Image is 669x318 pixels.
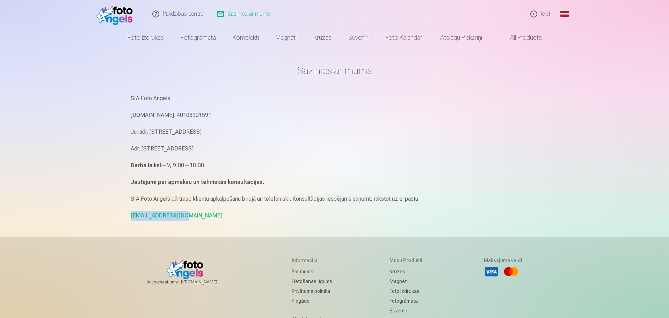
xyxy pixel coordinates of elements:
a: Magnēti [390,276,426,286]
a: Komplekti [224,28,267,47]
a: Suvenīri [390,306,426,316]
a: Krūzes [390,267,426,276]
span: In cooperation with [147,279,234,285]
h5: Mūsu produkti [390,257,426,264]
a: Privātuma politika [292,286,332,296]
h1: Sazinies ar mums [131,64,539,77]
p: SIA Foto Angels [131,94,539,103]
a: Foto kalendāri [377,28,432,47]
a: [EMAIL_ADDRESS][DOMAIN_NAME] [131,212,223,219]
a: Krūzes [305,28,340,47]
a: All products [490,28,550,47]
strong: Darba laiks [131,162,160,169]
p: [DOMAIN_NAME]. 40103901591 [131,110,539,120]
p: Adr. [STREET_ADDRESS] [131,144,539,154]
a: Fotogrāmata [172,28,224,47]
a: Magnēti [267,28,305,47]
a: Par mums [292,267,332,276]
a: Atslēgu piekariņi [432,28,490,47]
h5: Maksājuma veidi [484,257,522,264]
a: Piegāde [292,296,332,306]
a: Foto izdrukas [119,28,172,47]
strong: Jautājumi par apmaksu un tehniskās konsultācijas. [131,179,264,185]
img: /fa1 [96,3,137,25]
p: Jur.adr. [STREET_ADDRESS] [131,127,539,137]
li: Visa [484,264,499,279]
h5: Informācija [292,257,332,264]
li: Mastercard [503,264,519,279]
a: Suvenīri [340,28,377,47]
p: SIA Foto Angels pārtrauc klientu apkalpošanu birojā un telefoniski. Konsultācijas iespējams saņem... [131,194,539,204]
a: Lietošanas līgums [292,276,332,286]
a: Foto izdrukas [390,286,426,296]
a: Fotogrāmata [390,296,426,306]
a: [DOMAIN_NAME] [183,279,234,285]
p: I—V, 9:00—18:00 [131,161,539,170]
